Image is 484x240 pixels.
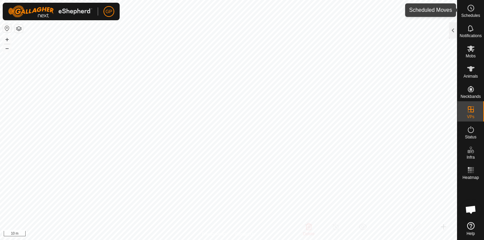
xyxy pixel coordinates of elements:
a: Help [457,219,484,238]
button: Reset Map [3,24,11,32]
span: Heatmap [462,176,479,180]
span: Notifications [460,34,482,38]
span: Mobs [466,54,476,58]
span: VPs [467,115,474,119]
span: Status [465,135,476,139]
img: Gallagher Logo [8,5,92,18]
span: Schedules [461,14,480,18]
a: Open chat [461,199,481,220]
span: Help [466,232,475,236]
span: GP [105,8,112,15]
span: Neckbands [460,95,481,99]
span: Infra [466,155,475,159]
button: Map Layers [15,25,23,33]
a: Privacy Policy [202,231,227,237]
button: + [3,35,11,44]
span: Animals [463,74,478,78]
button: – [3,44,11,52]
a: Contact Us [235,231,255,237]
